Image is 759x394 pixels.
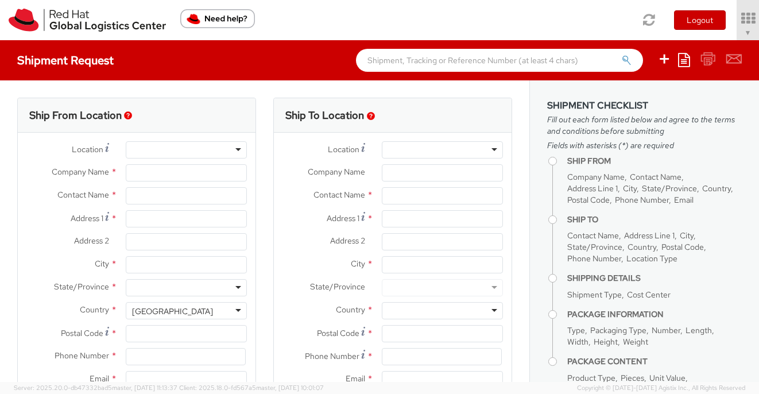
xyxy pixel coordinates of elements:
span: Postal Code [661,242,704,252]
span: Postal Code [567,195,610,205]
span: Number [652,325,680,335]
h3: Shipment Checklist [547,101,742,111]
span: Email [346,373,365,384]
span: Email [90,373,109,384]
span: Address Line 1 [567,183,618,194]
h3: Ship To Location [285,110,364,121]
h3: Ship From Location [29,110,122,121]
span: Packaging Type [590,325,646,335]
span: City [623,183,637,194]
h4: Ship To [567,215,742,224]
span: City [351,258,365,269]
span: Address 2 [330,235,365,246]
span: master, [DATE] 11:13:37 [112,384,177,392]
span: Postal Code [61,328,103,338]
span: City [680,230,694,241]
span: Contact Name [57,190,109,200]
span: Length [686,325,712,335]
span: Location [328,144,359,154]
span: City [95,258,109,269]
input: Shipment, Tracking or Reference Number (at least 4 chars) [356,49,643,72]
span: Country [702,183,731,194]
span: State/Province [567,242,622,252]
span: Phone Number [567,253,621,264]
h4: Shipping Details [567,274,742,283]
span: Weight [623,337,648,347]
span: Phone Number [55,350,109,361]
h4: Ship From [567,157,742,165]
span: Width [567,337,588,347]
span: State/Province [54,281,109,292]
span: Company Name [308,167,365,177]
button: Need help? [180,9,255,28]
span: master, [DATE] 10:01:07 [256,384,324,392]
span: Address 1 [327,213,359,223]
span: Address 2 [74,235,109,246]
span: Server: 2025.20.0-db47332bad5 [14,384,177,392]
span: Company Name [567,172,625,182]
span: Contact Name [567,230,619,241]
span: Height [594,337,618,347]
span: Shipment Type [567,289,622,300]
span: Product Type [567,373,615,383]
span: Country [80,304,109,315]
span: Fields with asterisks (*) are required [547,140,742,151]
span: Postal Code [317,328,359,338]
h4: Shipment Request [17,54,114,67]
span: State/Province [642,183,697,194]
span: Contact Name [630,172,681,182]
span: Fill out each form listed below and agree to the terms and conditions before submitting [547,114,742,137]
span: ▼ [745,28,752,37]
span: Cost Center [627,289,671,300]
span: Contact Name [313,190,365,200]
span: Client: 2025.18.0-fd567a5 [179,384,324,392]
span: Unit Value [649,373,686,383]
h4: Package Content [567,357,742,366]
span: Copyright © [DATE]-[DATE] Agistix Inc., All Rights Reserved [577,384,745,393]
span: Company Name [52,167,109,177]
span: Type [567,325,585,335]
span: Country [336,304,365,315]
span: State/Province [310,281,365,292]
button: Logout [674,10,726,30]
span: Location [72,144,103,154]
span: Phone Number [615,195,669,205]
h4: Package Information [567,310,742,319]
img: rh-logistics-00dfa346123c4ec078e1.svg [9,9,166,32]
span: Email [674,195,694,205]
span: Address Line 1 [624,230,675,241]
span: Country [628,242,656,252]
div: [GEOGRAPHIC_DATA] [132,306,213,317]
span: Pieces [621,373,644,383]
span: Phone Number [305,351,359,361]
span: Address 1 [71,213,103,223]
span: Location Type [626,253,677,264]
